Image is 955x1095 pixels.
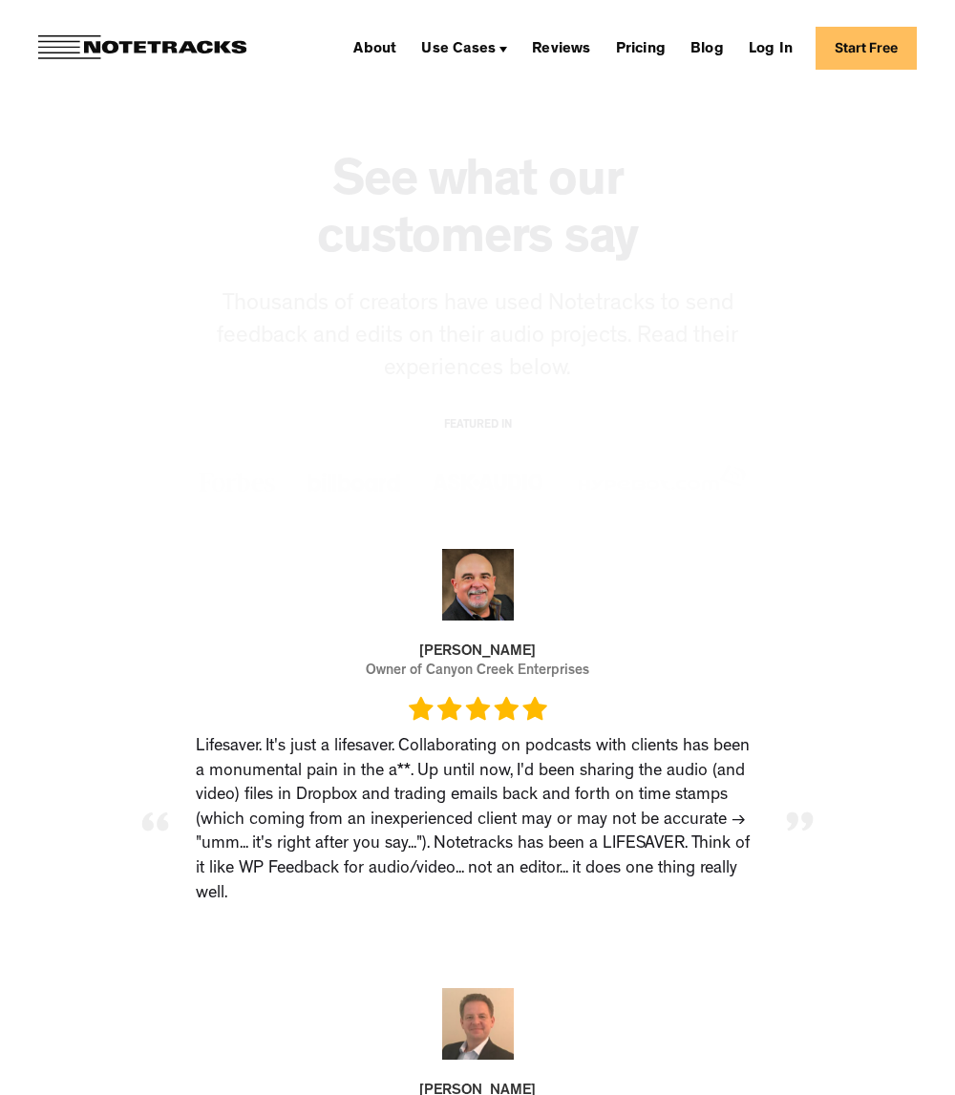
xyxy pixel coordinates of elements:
[366,664,589,681] div: Owner of Canyon Creek Enterprises
[419,644,536,664] div: [PERSON_NAME]
[431,462,545,502] img: Ask Audio logo
[683,32,732,63] a: Blog
[181,736,774,907] div: Lifesaver. It's just a lifesaver. Collaborating on podcasts with clients has been a monumental pa...
[191,289,764,387] div: Thousands of creators have used Notetracks to send feedback and edits on their audio projects. Re...
[816,27,917,70] a: Start Free
[444,419,512,432] div: Featured IN
[741,32,800,63] a: Log In
[421,42,496,57] div: Use Cases
[308,462,400,502] img: billboard logo
[576,462,748,495] img: Hypebox.com logo
[414,32,515,63] div: Use Cases
[197,462,277,502] img: forbes logo
[346,32,404,63] a: About
[317,156,638,270] h1: See what our customers say
[608,32,673,63] a: Pricing
[524,32,598,63] a: Reviews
